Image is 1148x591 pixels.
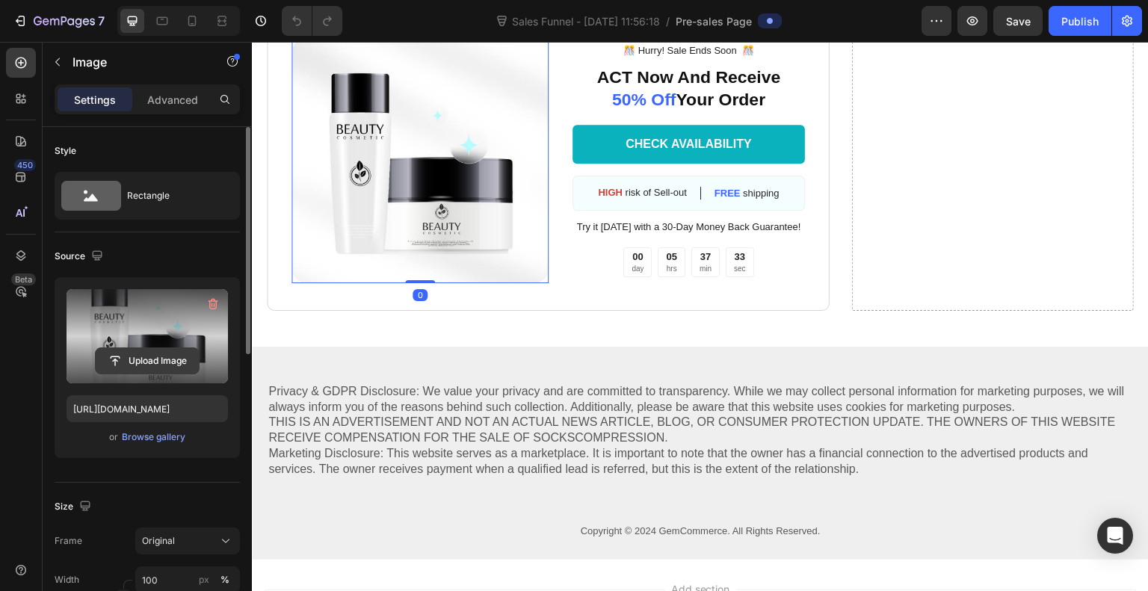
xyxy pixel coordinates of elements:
[16,483,880,496] p: Copyright © 2024 GemCommerce. All Rights Reserved.
[220,573,229,587] div: %
[161,247,176,259] div: 0
[135,527,240,554] button: Original
[482,209,494,222] div: 33
[463,146,528,156] p: shipping
[448,209,460,222] div: 37
[509,13,663,29] span: Sales Funnel - [DATE] 11:56:18
[414,209,425,222] div: 05
[1061,13,1099,29] div: Publish
[16,342,880,436] p: Privacy & GDPR Disclosure: We value your privacy and are committed to transparency. While we may ...
[321,23,554,71] h2: ACT Now And Receive Your Order
[448,222,460,232] p: min
[195,571,213,589] button: %
[109,428,118,446] span: or
[413,539,484,555] span: Add section
[6,6,111,36] button: 7
[55,573,79,587] label: Width
[55,534,82,548] label: Frame
[1049,6,1111,36] button: Publish
[463,146,489,157] strong: FREE
[55,144,76,158] div: Style
[380,209,392,222] div: 00
[282,6,342,36] div: Undo/Redo
[1006,15,1031,28] span: Save
[199,573,209,587] div: px
[360,48,425,67] span: 50% Off
[993,6,1043,36] button: Save
[72,53,200,71] p: Image
[414,222,425,232] p: hrs
[142,534,175,548] span: Original
[346,145,435,158] p: risk of Sell-out
[252,42,1148,591] iframe: Design area
[1097,518,1133,554] div: Open Intercom Messenger
[121,430,186,445] button: Browse gallery
[346,145,371,156] strong: HIGH
[95,347,200,374] button: Upload Image
[482,222,494,232] p: sec
[216,571,234,589] button: px
[98,12,105,30] p: 7
[14,159,36,171] div: 450
[322,179,552,192] p: Try it [DATE] with a 30-Day Money Back Guarantee!
[374,95,500,111] div: CHECK AVAILABILITY
[11,273,36,285] div: Beta
[67,395,228,422] input: https://example.com/image.jpg
[127,179,218,213] div: Rectangle
[74,92,116,108] p: Settings
[676,13,752,29] span: Pre-sales Page
[55,497,94,517] div: Size
[380,222,392,232] p: day
[321,83,554,123] a: CHECK AVAILABILITY
[122,430,185,444] div: Browse gallery
[55,247,106,267] div: Source
[322,3,552,16] p: ️🎊 Hurry! Sale Ends Soon ️🎊
[666,13,670,29] span: /
[147,92,198,108] p: Advanced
